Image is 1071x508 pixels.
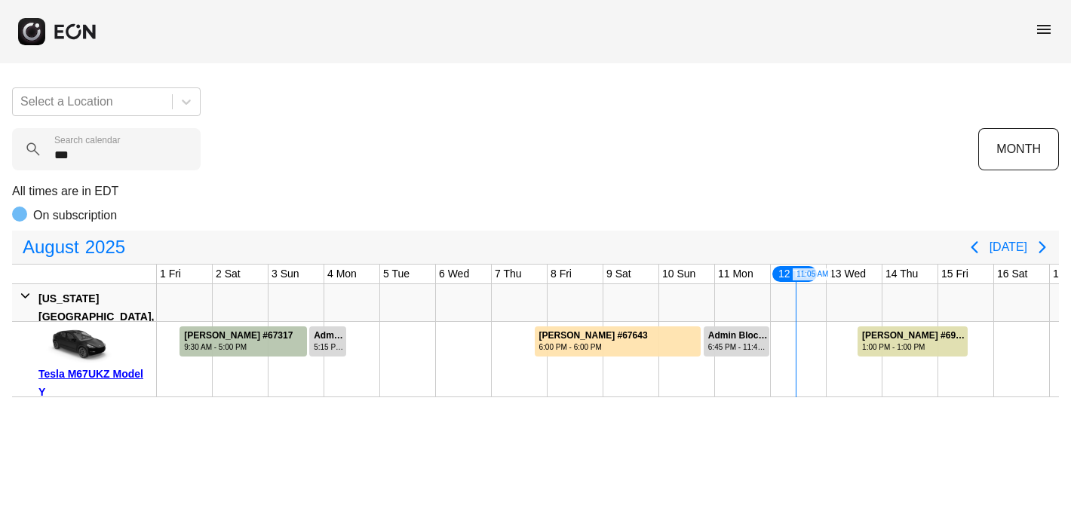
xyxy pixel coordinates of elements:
div: 6:45 PM - 11:45 PM [708,341,768,353]
div: [US_STATE][GEOGRAPHIC_DATA], [GEOGRAPHIC_DATA] [38,289,154,344]
div: 9 Sat [603,265,634,283]
button: Next page [1027,232,1057,262]
div: Rented for 3 days by Sophia Gebara Current status is completed [179,322,308,357]
div: 2 Sat [213,265,244,283]
button: [DATE] [990,234,1027,261]
div: 1 Fri [157,265,184,283]
div: 14 Thu [882,265,921,283]
span: menu [1035,20,1053,38]
div: Tesla M67UKZ Model Y [38,365,151,401]
div: 5 Tue [380,265,413,283]
button: MONTH [978,128,1059,170]
span: August [20,232,82,262]
div: 8 Fri [548,265,575,283]
div: Admin Block #69619 [708,330,768,341]
div: 3 Sun [269,265,302,283]
div: 4 Mon [324,265,360,283]
div: Rented for 2 days by Admin Block Current status is rental [703,322,770,357]
div: 15 Fri [938,265,971,283]
div: [PERSON_NAME] #67317 [184,330,293,341]
div: [PERSON_NAME] #67643 [539,330,648,341]
p: On subscription [33,207,117,225]
label: Search calendar [54,134,120,146]
div: Rented for 3 days by Daniel Adepegba Current status is billable [534,322,701,357]
div: 6 Wed [436,265,472,283]
p: All times are in EDT [12,182,1059,200]
div: Admin Block #68819 [314,330,345,341]
div: 1:00 PM - 1:00 PM [862,341,966,353]
div: 12 Tue [771,265,818,283]
span: 2025 [82,232,128,262]
div: 5:15 PM - 9:45 AM [314,341,345,353]
div: 11 Mon [715,265,756,283]
div: 10 Sun [659,265,698,283]
button: Previous page [959,232,990,262]
button: August2025 [14,232,134,262]
div: Rented for 1 days by Admin Block Current status is rental [308,322,347,357]
img: car [38,327,114,365]
div: [PERSON_NAME] #69153 [862,330,966,341]
div: Rented for 2 days by John Harrington Current status is verified [857,322,968,357]
div: 13 Wed [827,265,869,283]
div: 6:00 PM - 6:00 PM [539,341,648,353]
div: 16 Sat [994,265,1030,283]
div: 9:30 AM - 5:00 PM [184,341,293,353]
div: 7 Thu [492,265,525,283]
